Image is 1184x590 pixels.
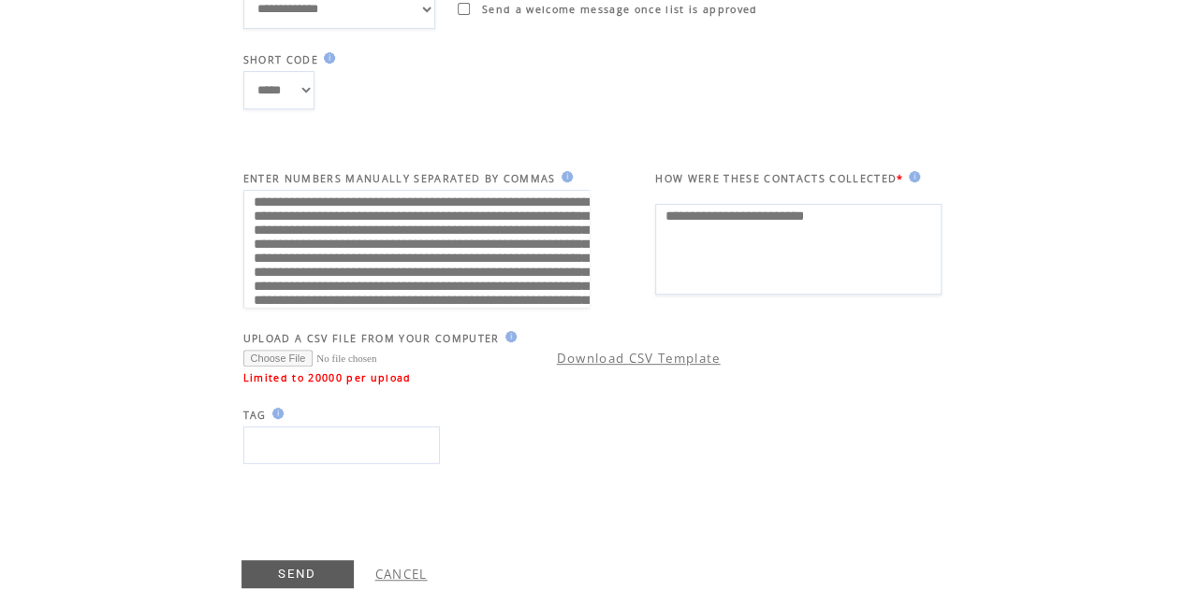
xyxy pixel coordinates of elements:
[556,171,573,182] img: help.gif
[557,350,721,367] a: Download CSV Template
[318,52,335,64] img: help.gif
[482,3,758,16] span: Send a welcome message once list is approved
[241,560,354,588] a: SEND
[500,331,517,342] img: help.gif
[243,172,556,185] span: ENTER NUMBERS MANUALLY SEPARATED BY COMMAS
[903,171,920,182] img: help.gif
[243,409,267,422] span: TAG
[267,408,284,419] img: help.gif
[243,332,500,345] span: UPLOAD A CSV FILE FROM YOUR COMPUTER
[243,53,318,66] span: SHORT CODE
[375,566,428,583] a: CANCEL
[243,371,412,384] span: Limited to 20000 per upload
[655,172,897,185] span: HOW WERE THESE CONTACTS COLLECTED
